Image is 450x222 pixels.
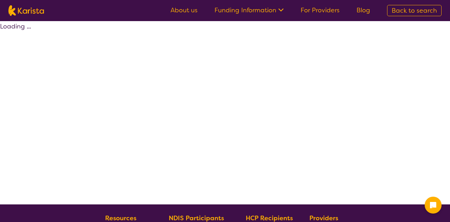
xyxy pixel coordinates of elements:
a: About us [171,6,198,14]
a: Funding Information [214,6,284,14]
img: Karista logo [8,5,44,16]
a: Blog [356,6,370,14]
span: Back to search [392,6,437,15]
a: For Providers [301,6,340,14]
a: Back to search [387,5,442,16]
